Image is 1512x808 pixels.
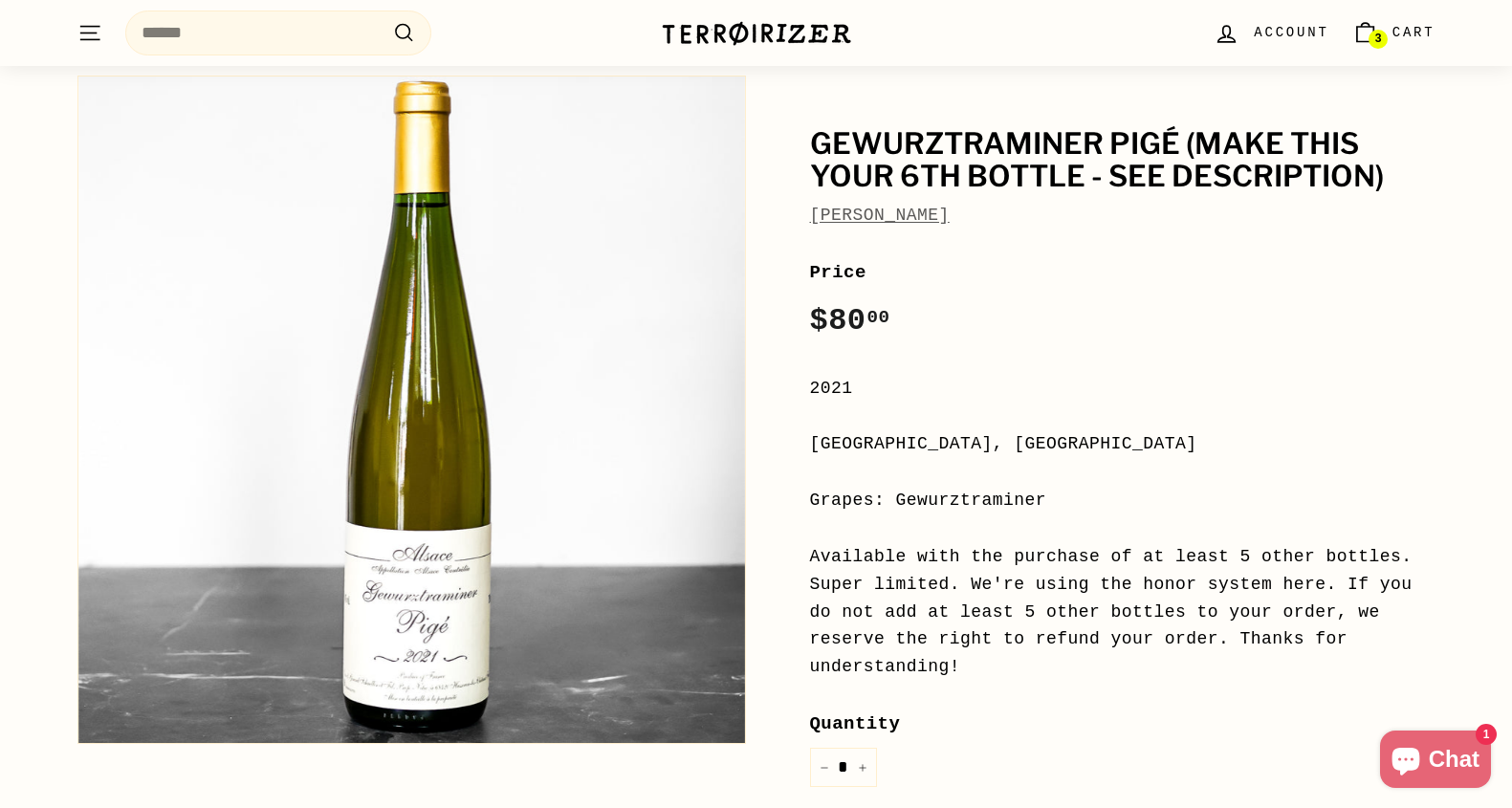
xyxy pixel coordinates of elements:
[810,258,1435,287] label: Price
[810,375,1435,403] div: 2021
[810,710,1435,738] label: Quantity
[1374,731,1497,793] inbox-online-store-chat: Shopify online store chat
[810,430,1435,458] div: [GEOGRAPHIC_DATA], [GEOGRAPHIC_DATA]
[810,748,877,787] input: quantity
[1341,5,1447,61] a: Cart
[810,206,950,225] a: [PERSON_NAME]
[1374,33,1381,46] span: 3
[810,128,1435,192] h1: Gewurztraminer Pigé (make this your 6th bottle - SEE DESCRIPTION)
[810,487,1435,514] div: Grapes: Gewurztraminer
[810,748,839,787] button: Reduce item quantity by one
[1254,22,1328,43] span: Account
[810,303,890,338] span: $80
[866,307,889,328] sup: 00
[848,748,877,787] button: Increase item quantity by one
[810,543,1435,681] div: Available with the purchase of at least 5 other bottles. Super limited. We're using the honor sys...
[1392,22,1435,43] span: Cart
[1202,5,1340,61] a: Account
